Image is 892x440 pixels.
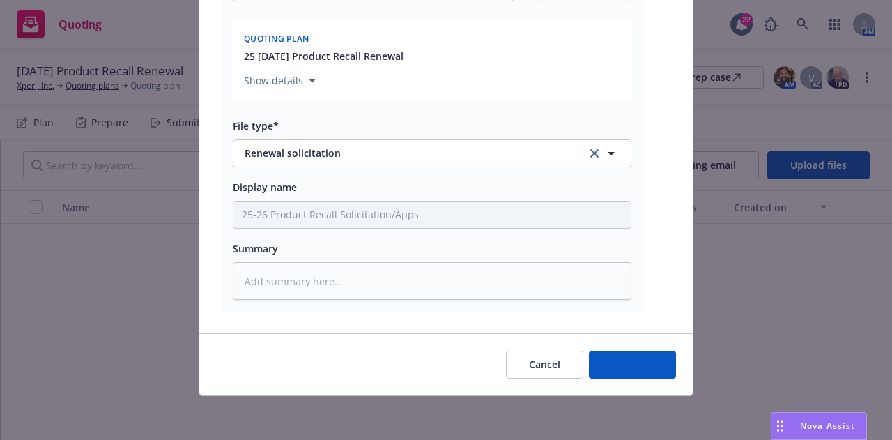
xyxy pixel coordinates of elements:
[244,33,309,45] span: Quoting plan
[771,412,867,440] button: Nova Assist
[245,146,567,160] span: Renewal solicitation
[506,351,583,379] button: Cancel
[586,145,603,162] a: clear selection
[233,119,279,132] span: File type*
[529,358,560,371] span: Cancel
[238,73,321,89] button: Show details
[771,413,789,439] div: Drag to move
[233,242,278,255] span: Summary
[244,49,403,63] button: 25 [DATE] Product Recall Renewal
[589,351,676,379] button: Add files
[612,358,653,371] span: Add files
[800,420,855,432] span: Nova Assist
[233,202,631,228] input: Add display name here...
[233,139,631,167] button: Renewal solicitationclear selection
[233,181,297,194] span: Display name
